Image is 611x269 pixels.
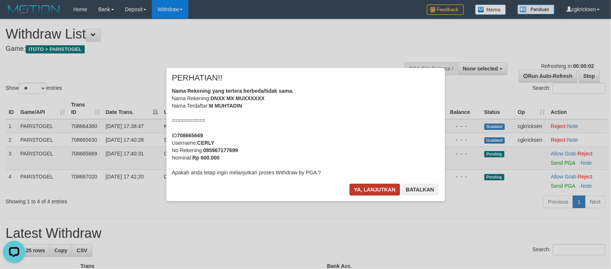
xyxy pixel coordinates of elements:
b: M MUHTADIN [209,103,242,109]
div: Nama Rekening: Nama Terdaftar: =========== ID Username: No Rekening: Nominal: Apakah anda tetap i... [172,87,439,176]
b: Nama Rekening yang tertera berbeda/tidak sama. [172,88,294,94]
button: Batalkan [402,184,439,196]
b: CERLY [197,140,214,146]
b: 085967177699 [203,147,238,153]
b: DNXX MX MUXXXXXX [211,95,264,101]
span: PERHATIAN!! [172,74,223,82]
button: Ya, lanjutkan [350,184,400,196]
b: Rp 600.000 [192,155,220,161]
b: 708665669 [177,132,203,138]
button: Open LiveChat chat widget [3,3,25,25]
